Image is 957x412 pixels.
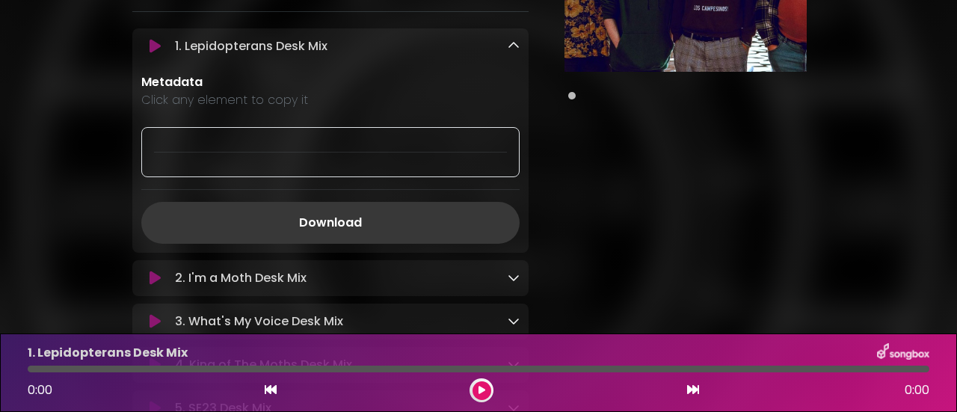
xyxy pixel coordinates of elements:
p: Metadata [141,73,520,91]
p: 3. What's My Voice Desk Mix [175,313,343,330]
p: Click any element to copy it [141,91,520,109]
span: 0:00 [28,381,52,399]
img: songbox-logo-white.png [877,343,929,363]
a: Download [141,202,520,244]
p: 1. Lepidopterans Desk Mix [28,344,188,362]
p: 2. I'm a Moth Desk Mix [175,269,307,287]
p: 1. Lepidopterans Desk Mix [175,37,327,55]
span: 0:00 [905,381,929,399]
